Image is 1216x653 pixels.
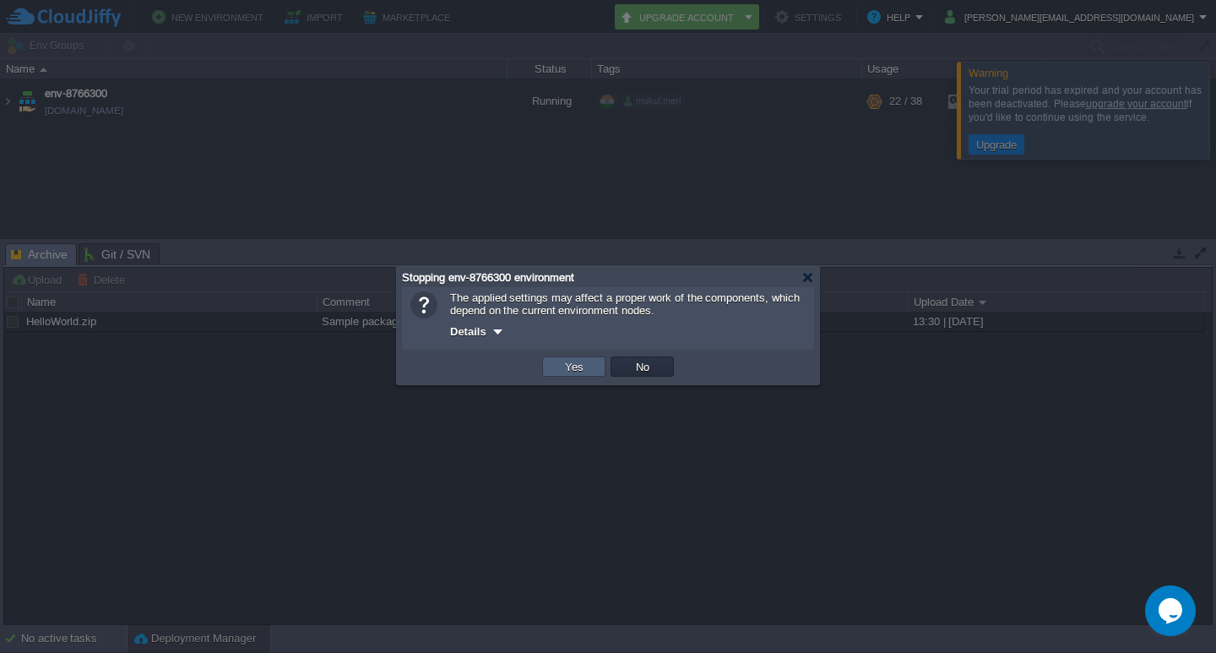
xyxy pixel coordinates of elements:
[631,359,654,374] button: No
[450,291,800,317] span: The applied settings may affect a proper work of the components, which depend on the current envi...
[450,325,486,338] span: Details
[1145,585,1199,636] iframe: chat widget
[402,271,574,284] span: Stopping env-8766300 environment
[560,359,589,374] button: Yes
